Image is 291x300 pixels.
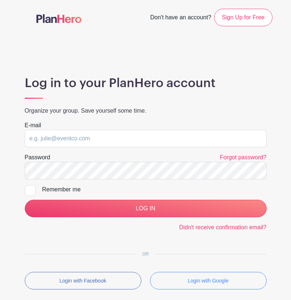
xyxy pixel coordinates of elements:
[25,272,141,289] button: Login with Facebook
[137,252,155,257] span: OR
[188,278,228,284] small: Login with Google
[42,185,267,194] div: Remember me
[25,200,267,217] input: LOG IN
[59,278,106,284] small: Login with Facebook
[150,272,267,289] button: Login with Google
[25,76,267,91] h1: Log in to your PlanHero account
[25,153,50,162] label: Password
[220,154,266,160] a: Forgot password?
[214,9,272,26] a: Sign Up for Free
[25,130,267,147] input: e.g. julie@eventco.com
[25,106,267,115] p: Organize your group. Save yourself some time.
[25,121,41,130] label: E-mail
[36,14,82,23] img: logo-507f7623f17ff9eddc593b1ce0a138ce2505c220e1c5a4e2b4648c50719b7d32.svg
[179,224,267,230] a: Didn't receive confirmation email?
[150,10,211,26] span: Don't have an account?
